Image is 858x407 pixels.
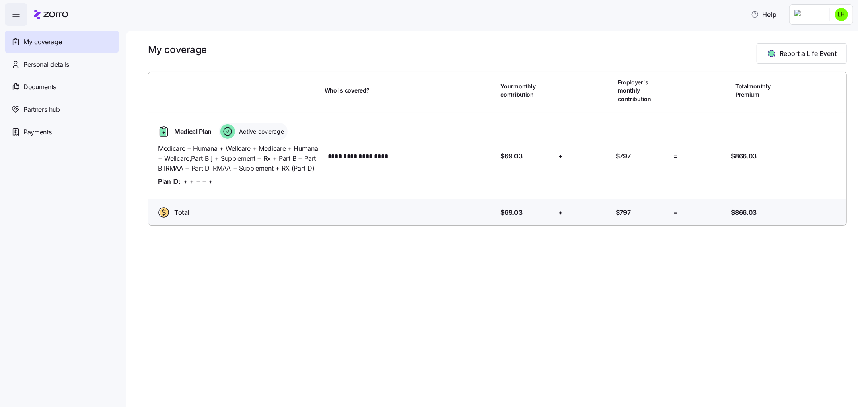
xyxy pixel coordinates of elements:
span: Help [751,10,776,19]
span: + [558,151,563,161]
span: My coverage [23,37,62,47]
span: Employer's monthly contribution [618,78,670,103]
span: $69.03 [501,151,523,161]
span: Medical Plan [174,127,212,137]
button: Report a Life Event [757,43,847,64]
h1: My coverage [148,43,207,56]
span: Your monthly contribution [501,82,553,99]
a: Partners hub [5,98,119,121]
span: Medicare + Humana + Wellcare + Medicare + Humana + Wellcare , Part B ] + Supplement + Rx + Part B... [158,144,318,173]
span: $797 [616,208,631,218]
a: Documents [5,76,119,98]
a: Payments [5,121,119,143]
span: $866.03 [731,208,757,218]
span: $866.03 [731,151,757,161]
span: Report a Life Event [780,49,837,58]
a: My coverage [5,31,119,53]
span: $797 [616,151,631,161]
button: Help [745,6,783,23]
span: Payments [23,127,51,137]
span: Active coverage [237,127,284,136]
img: Employer logo [794,10,823,19]
span: + + + + + [183,177,212,187]
span: = [673,151,678,161]
span: $69.03 [501,208,523,218]
a: Personal details [5,53,119,76]
img: 2c7bd3bd138feae1afbfc061c6fdc53b [835,8,848,21]
span: Total monthly Premium [735,82,788,99]
span: Personal details [23,60,69,70]
span: Documents [23,82,56,92]
span: Plan ID: [158,177,180,187]
span: = [673,208,678,218]
span: Who is covered? [325,86,370,95]
span: + [558,208,563,218]
span: Total [174,208,189,218]
span: Partners hub [23,105,60,115]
